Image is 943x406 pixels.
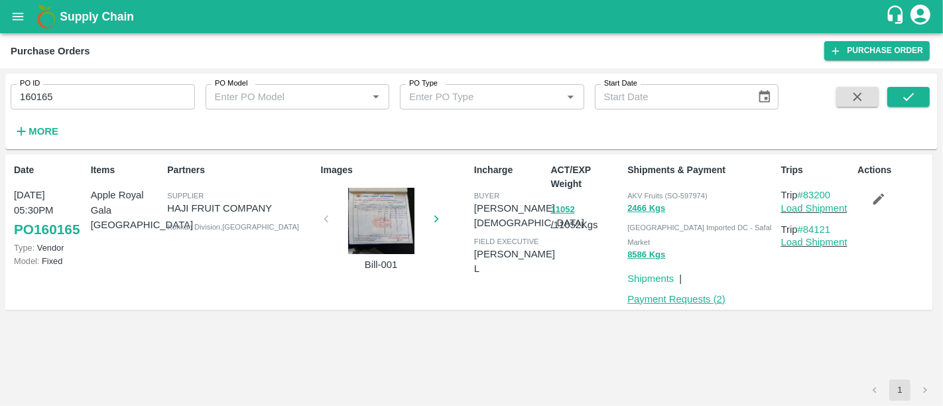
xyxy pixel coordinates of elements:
a: PO160165 [14,218,80,241]
a: #83200 [798,190,831,200]
a: Supply Chain [60,7,885,26]
img: logo [33,3,60,30]
button: 11052 [551,202,575,218]
p: Apple Royal Gala [GEOGRAPHIC_DATA] [91,188,162,232]
input: Enter PO Model [210,88,347,105]
span: AKV Fruits (SO-597974) [627,192,708,200]
button: More [11,120,62,143]
a: Payment Requests (2) [627,294,725,304]
button: open drawer [3,1,33,32]
input: Enter PO ID [11,84,195,109]
button: Choose date [752,84,777,109]
span: buyer [474,192,499,200]
a: #84121 [798,224,831,235]
div: account of current user [909,3,932,31]
button: Open [562,88,579,105]
div: Purchase Orders [11,42,90,60]
button: Open [367,88,385,105]
span: Type: [14,243,34,253]
p: Incharge [474,163,546,177]
button: 2466 Kgs [627,201,665,216]
button: page 1 [889,379,911,401]
p: Images [321,163,469,177]
nav: pagination navigation [862,379,938,401]
a: Load Shipment [781,203,848,214]
p: Partners [167,163,315,177]
strong: More [29,126,58,137]
p: Trips [781,163,853,177]
span: Konkan Division , [GEOGRAPHIC_DATA] [167,223,299,231]
p: ACT/EXP Weight [551,163,623,191]
p: Items [91,163,162,177]
p: Actions [857,163,929,177]
div: | [674,266,682,286]
p: [DATE] 05:30PM [14,188,86,218]
input: Enter PO Type [404,88,541,105]
p: Shipments & Payment [627,163,775,177]
p: Bill-001 [332,257,431,272]
label: PO Model [215,78,248,89]
label: PO ID [20,78,40,89]
span: [GEOGRAPHIC_DATA] Imported DC - Safal Market [627,224,771,246]
p: HAJI FRUIT COMPANY [167,201,315,216]
b: Supply Chain [60,10,134,23]
p: / 11052 Kgs [551,202,623,232]
span: Supplier [167,192,204,200]
p: Vendor [14,241,86,254]
label: Start Date [604,78,637,89]
p: [PERSON_NAME] L [474,247,555,277]
a: Shipments [627,273,674,284]
p: Trip [781,188,853,202]
input: Start Date [595,84,747,109]
a: Purchase Order [824,41,930,60]
p: [PERSON_NAME][DEMOGRAPHIC_DATA] [474,201,584,231]
label: PO Type [409,78,438,89]
span: Model: [14,256,39,266]
p: Date [14,163,86,177]
span: field executive [474,237,539,245]
button: 8586 Kgs [627,247,665,263]
a: Load Shipment [781,237,848,247]
div: customer-support [885,5,909,29]
p: Trip [781,222,853,237]
p: Fixed [14,255,86,267]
